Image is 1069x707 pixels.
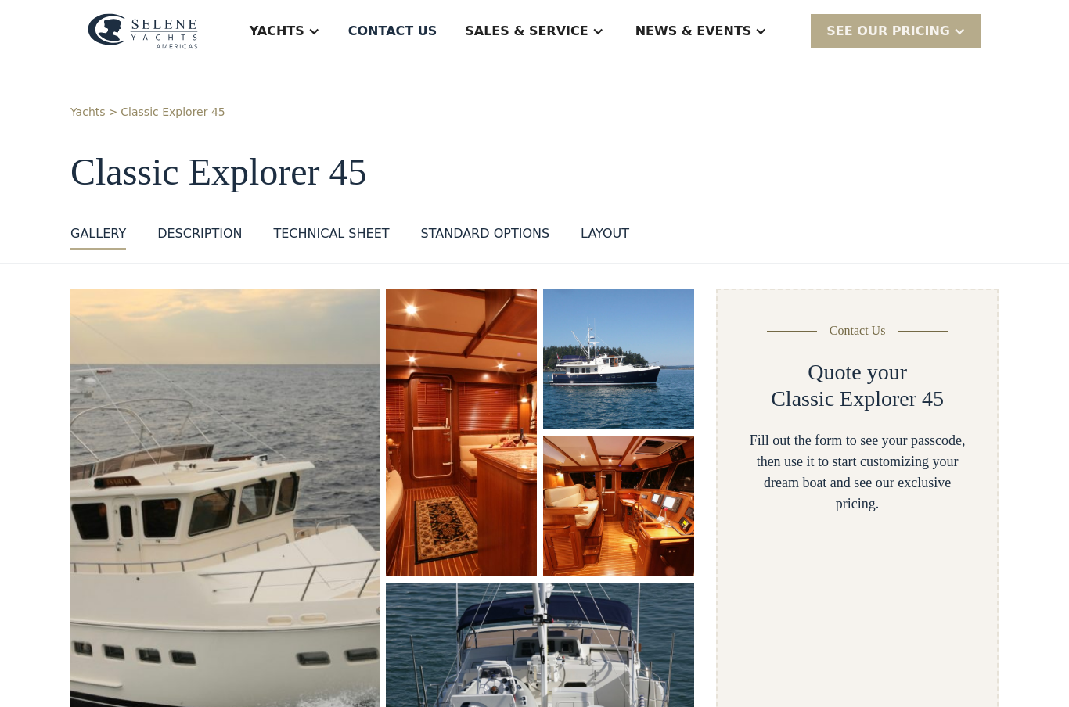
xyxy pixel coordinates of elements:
[70,224,126,243] div: GALLERY
[88,13,198,49] img: logo
[273,224,389,243] div: Technical sheet
[273,224,389,250] a: Technical sheet
[771,386,944,412] h2: Classic Explorer 45
[543,289,694,429] img: 45 foot motor yacht
[421,224,550,243] div: standard options
[386,289,537,576] a: open lightbox
[543,436,694,576] a: open lightbox
[811,14,981,48] div: SEE Our Pricing
[581,224,629,243] div: layout
[421,224,550,250] a: standard options
[121,104,225,120] a: Classic Explorer 45
[543,289,694,429] a: open lightbox
[70,224,126,250] a: GALLERY
[157,224,242,243] div: DESCRIPTION
[543,436,694,576] img: 45 foot motor yacht
[109,104,118,120] div: >
[250,22,304,41] div: Yachts
[830,321,886,340] div: Contact Us
[157,224,242,250] a: DESCRIPTION
[808,359,907,386] h2: Quote your
[70,152,999,193] h1: Classic Explorer 45
[581,224,629,250] a: layout
[465,22,588,41] div: Sales & Service
[635,22,752,41] div: News & EVENTS
[70,104,106,120] a: Yachts
[348,22,437,41] div: Contact US
[826,22,950,41] div: SEE Our Pricing
[386,289,537,576] img: 45 foot motor yacht
[743,430,972,515] div: Fill out the form to see your passcode, then use it to start customizing your dream boat and see ...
